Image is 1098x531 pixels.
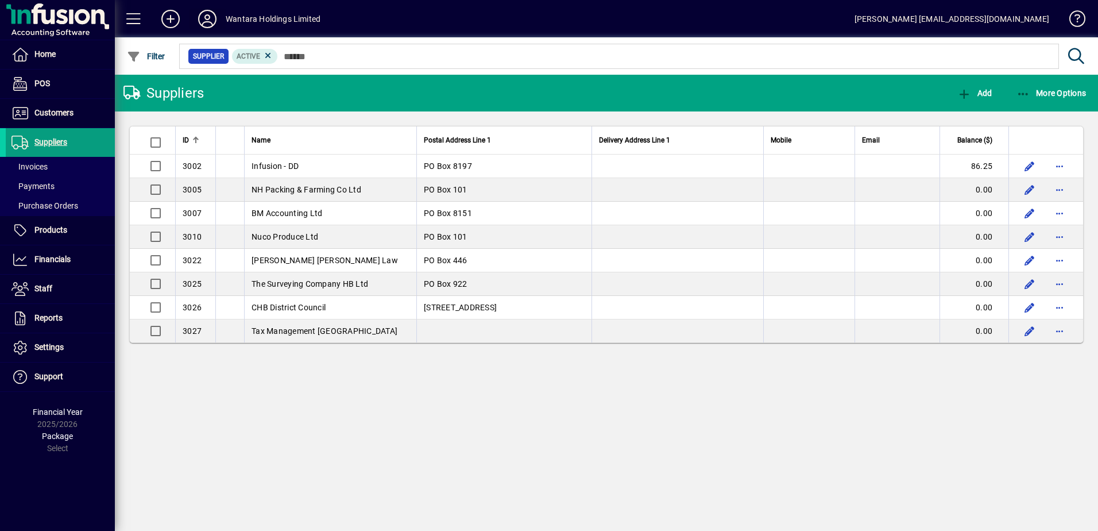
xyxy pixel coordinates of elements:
[183,134,189,147] span: ID
[1050,251,1069,270] button: More options
[855,10,1049,28] div: [PERSON_NAME] [EMAIL_ADDRESS][DOMAIN_NAME]
[6,40,115,69] a: Home
[1050,204,1069,222] button: More options
[183,161,202,171] span: 3002
[1050,180,1069,199] button: More options
[183,134,208,147] div: ID
[6,304,115,333] a: Reports
[252,161,299,171] span: Infusion - DD
[124,46,168,67] button: Filter
[424,256,467,265] span: PO Box 446
[424,279,467,288] span: PO Box 922
[1050,228,1069,246] button: More options
[6,176,115,196] a: Payments
[34,372,63,381] span: Support
[1050,275,1069,293] button: More options
[34,108,74,117] span: Customers
[424,232,467,241] span: PO Box 101
[1061,2,1084,40] a: Knowledge Base
[940,178,1008,202] td: 0.00
[1020,298,1039,317] button: Edit
[940,320,1008,343] td: 0.00
[34,343,64,352] span: Settings
[424,134,491,147] span: Postal Address Line 1
[193,51,224,62] span: Supplier
[34,313,63,322] span: Reports
[123,84,204,102] div: Suppliers
[1020,251,1039,270] button: Edit
[6,245,115,274] a: Financials
[34,255,71,264] span: Financials
[6,196,115,216] a: Purchase Orders
[947,134,1003,147] div: Balance ($)
[183,303,202,312] span: 3026
[252,209,322,218] span: BM Accounting Ltd
[1020,157,1039,175] button: Edit
[6,70,115,98] a: POS
[252,303,326,312] span: CHB District Council
[424,209,472,218] span: PO Box 8151
[940,296,1008,320] td: 0.00
[42,432,73,441] span: Package
[1050,298,1069,317] button: More options
[940,225,1008,249] td: 0.00
[237,52,260,60] span: Active
[152,9,189,29] button: Add
[940,202,1008,225] td: 0.00
[940,249,1008,272] td: 0.00
[771,134,848,147] div: Mobile
[957,134,992,147] span: Balance ($)
[33,407,83,417] span: Financial Year
[6,99,115,128] a: Customers
[940,272,1008,296] td: 0.00
[252,232,318,241] span: Nuco Produce Ltd
[957,88,992,98] span: Add
[183,326,202,336] span: 3027
[189,9,226,29] button: Profile
[862,134,933,147] div: Email
[226,10,320,28] div: Wantara Holdings Limited
[6,216,115,245] a: Products
[252,134,270,147] span: Name
[1020,180,1039,199] button: Edit
[183,185,202,194] span: 3005
[424,303,497,312] span: [STREET_ADDRESS]
[11,201,78,210] span: Purchase Orders
[252,134,409,147] div: Name
[940,155,1008,178] td: 86.25
[6,157,115,176] a: Invoices
[1050,322,1069,340] button: More options
[1020,204,1039,222] button: Edit
[252,185,361,194] span: NH Packing & Farming Co Ltd
[6,363,115,391] a: Support
[232,49,278,64] mat-chip: Activation Status: Active
[954,83,995,103] button: Add
[771,134,791,147] span: Mobile
[183,232,202,241] span: 3010
[6,333,115,362] a: Settings
[11,162,48,171] span: Invoices
[252,326,397,336] span: Tax Management [GEOGRAPHIC_DATA]
[183,256,202,265] span: 3022
[127,52,165,61] span: Filter
[1016,88,1087,98] span: More Options
[1020,275,1039,293] button: Edit
[1020,322,1039,340] button: Edit
[252,279,368,288] span: The Surveying Company HB Ltd
[34,225,67,234] span: Products
[6,275,115,303] a: Staff
[1050,157,1069,175] button: More options
[34,284,52,293] span: Staff
[1014,83,1089,103] button: More Options
[424,161,472,171] span: PO Box 8197
[1020,228,1039,246] button: Edit
[252,256,398,265] span: [PERSON_NAME] [PERSON_NAME] Law
[862,134,880,147] span: Email
[34,79,50,88] span: POS
[34,49,56,59] span: Home
[11,182,55,191] span: Payments
[183,209,202,218] span: 3007
[183,279,202,288] span: 3025
[424,185,467,194] span: PO Box 101
[34,137,67,147] span: Suppliers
